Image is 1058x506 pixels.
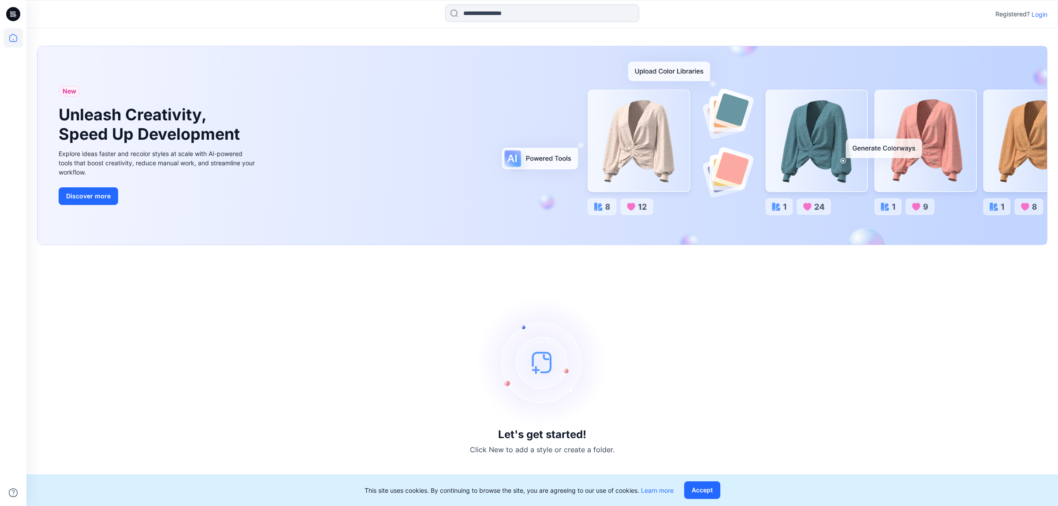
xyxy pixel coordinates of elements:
[63,86,76,97] span: New
[995,9,1030,19] p: Registered?
[498,428,586,441] h3: Let's get started!
[59,187,118,205] button: Discover more
[684,481,720,499] button: Accept
[59,187,257,205] a: Discover more
[365,486,674,495] p: This site uses cookies. By continuing to browse the site, you are agreeing to our use of cookies.
[59,149,257,177] div: Explore ideas faster and recolor styles at scale with AI-powered tools that boost creativity, red...
[59,105,244,143] h1: Unleash Creativity, Speed Up Development
[641,487,674,494] a: Learn more
[476,296,608,428] img: empty-state-image.svg
[470,444,615,455] p: Click New to add a style or create a folder.
[1032,10,1047,19] p: Login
